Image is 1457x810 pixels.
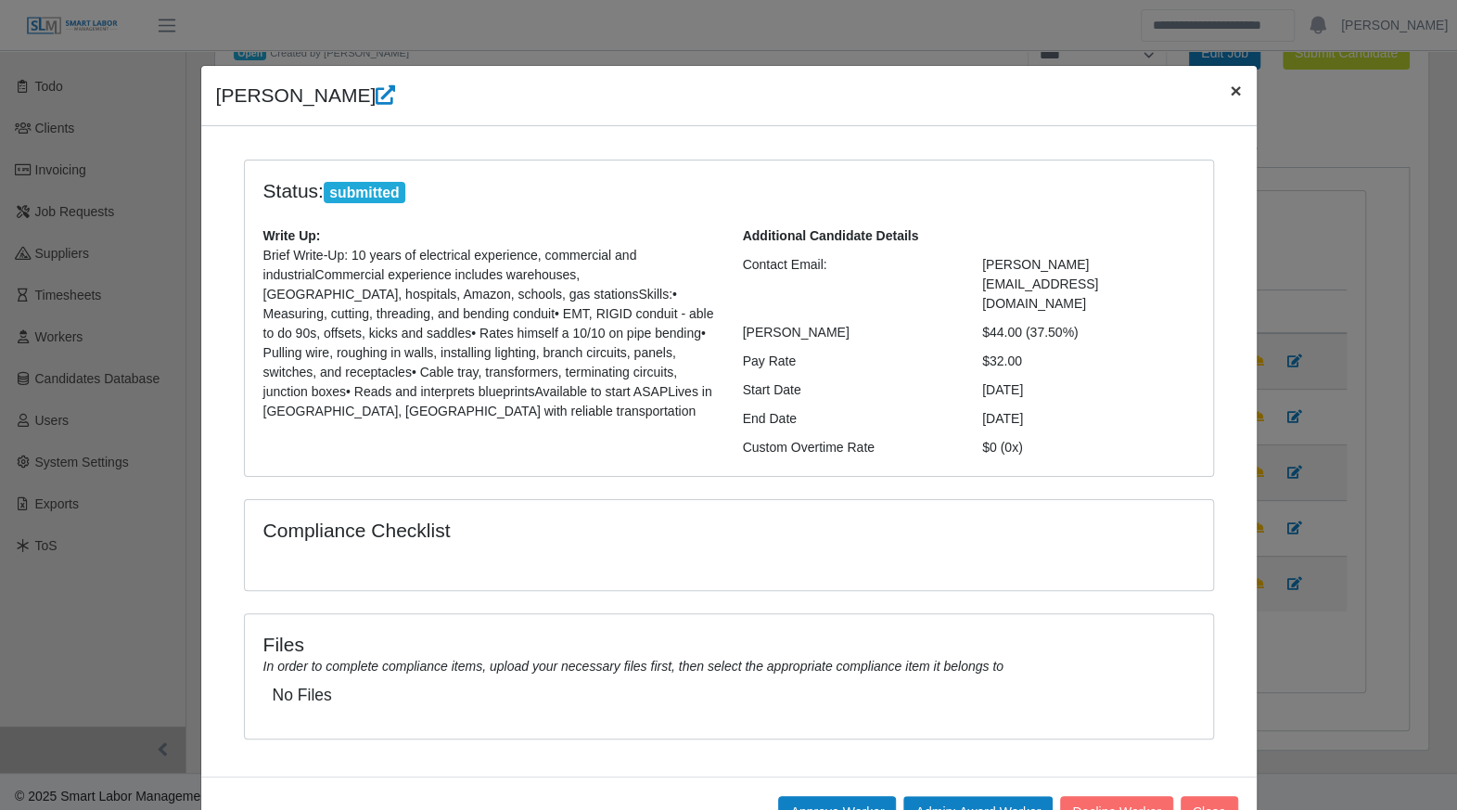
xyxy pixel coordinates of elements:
[729,352,969,371] div: Pay Rate
[729,323,969,342] div: [PERSON_NAME]
[729,380,969,400] div: Start Date
[729,409,969,429] div: End Date
[263,519,875,542] h4: Compliance Checklist
[968,323,1208,342] div: $44.00 (37.50%)
[324,182,405,204] span: submitted
[729,255,969,314] div: Contact Email:
[263,179,955,204] h4: Status:
[216,81,396,110] h4: [PERSON_NAME]
[1230,80,1241,101] span: ×
[982,257,1098,311] span: [PERSON_NAME][EMAIL_ADDRESS][DOMAIN_NAME]
[743,228,919,243] b: Additional Candidate Details
[982,411,1023,426] span: [DATE]
[263,633,1195,656] h4: Files
[968,352,1208,371] div: $32.00
[263,246,715,421] p: Brief Write-Up: 10 years of electrical experience, commercial and industrialCommercial experience...
[982,440,1023,455] span: $0 (0x)
[729,438,969,457] div: Custom Overtime Rate
[263,659,1003,674] i: In order to complete compliance items, upload your necessary files first, then select the appropr...
[968,380,1208,400] div: [DATE]
[1215,66,1256,115] button: Close
[273,686,1185,705] h5: No Files
[263,228,321,243] b: Write Up:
